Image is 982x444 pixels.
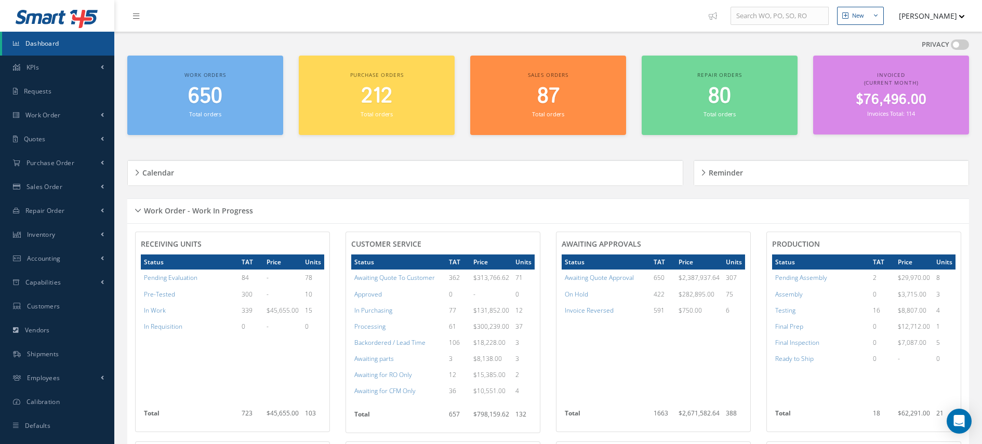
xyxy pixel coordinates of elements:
[302,318,324,334] td: 0
[870,254,895,270] th: TAT
[775,322,803,331] a: Final Prep
[772,406,870,426] th: Total
[933,334,956,351] td: 5
[27,373,60,382] span: Employees
[933,286,956,302] td: 3
[512,270,535,286] td: 71
[898,354,900,363] span: -
[238,302,263,318] td: 339
[25,421,50,430] span: Defaults
[679,409,720,418] span: $2,671,582.64
[473,273,509,282] span: $313,766.62
[562,406,651,426] th: Total
[350,71,404,78] span: Purchase orders
[933,254,956,270] th: Units
[263,254,302,270] th: Price
[562,240,745,249] h4: AWAITING APPROVALS
[933,351,956,367] td: 0
[446,318,470,334] td: 61
[267,290,269,299] span: -
[24,134,46,143] span: Quotes
[446,254,470,270] th: TAT
[565,306,614,315] a: Invoice Reversed
[27,349,59,358] span: Shipments
[354,322,386,331] a: Processing
[354,273,435,282] a: Awaiting Quote To Customer
[731,7,829,25] input: Search WO, PO, SO, RO
[470,254,512,270] th: Price
[27,254,61,263] span: Accounting
[473,322,509,331] span: $300,239.00
[141,240,324,249] h4: RECEIVING UNITS
[723,270,745,286] td: 307
[446,367,470,383] td: 12
[651,270,675,286] td: 650
[775,354,814,363] a: Ready to Ship
[26,158,74,167] span: Purchase Order
[127,56,283,135] a: Work orders 650 Total orders
[723,406,745,426] td: 388
[898,338,926,347] span: $7,087.00
[723,286,745,302] td: 75
[354,290,382,299] a: Approved
[238,270,263,286] td: 84
[512,334,535,351] td: 3
[933,270,956,286] td: 8
[528,71,568,78] span: Sales orders
[512,351,535,367] td: 3
[473,290,475,299] span: -
[141,203,253,216] h5: Work Order - Work In Progress
[26,182,62,191] span: Sales Order
[238,318,263,334] td: 0
[267,409,299,418] span: $45,655.00
[267,322,269,331] span: -
[565,273,634,282] a: Awaiting Quote Approval
[813,56,969,134] a: Invoiced (Current Month) $76,496.00 Invoices Total: 114
[302,302,324,318] td: 15
[184,71,225,78] span: Work orders
[772,240,956,249] h4: PRODUCTION
[354,354,394,363] a: Awaiting parts
[473,410,509,419] span: $798,159.62
[898,409,930,418] span: $62,291.00
[144,290,175,299] a: Pre-Tested
[870,334,895,351] td: 0
[895,254,933,270] th: Price
[25,326,50,334] span: Vendors
[775,306,795,315] a: Testing
[446,270,470,286] td: 362
[775,338,819,347] a: Final Inspection
[189,110,221,118] small: Total orders
[446,286,470,302] td: 0
[651,286,675,302] td: 422
[933,318,956,334] td: 1
[933,406,956,426] td: 21
[446,351,470,367] td: 3
[473,338,506,347] span: $18,228.00
[898,306,926,315] span: $8,807.00
[697,71,741,78] span: Repair orders
[704,110,736,118] small: Total orders
[26,63,39,72] span: KPIs
[870,351,895,367] td: 0
[870,270,895,286] td: 2
[947,409,972,434] div: Open Intercom Messenger
[238,286,263,302] td: 300
[775,273,827,282] a: Pending Assembly
[354,370,412,379] a: Awaiting for RO Only
[723,302,745,318] td: 6
[565,290,588,299] a: On Hold
[512,367,535,383] td: 2
[870,286,895,302] td: 0
[446,407,470,427] td: 657
[238,254,263,270] th: TAT
[361,110,393,118] small: Total orders
[238,406,263,426] td: 723
[188,82,222,111] span: 650
[651,302,675,318] td: 591
[473,370,506,379] span: $15,385.00
[473,306,509,315] span: $131,852.00
[446,383,470,399] td: 36
[25,206,65,215] span: Repair Order
[898,322,930,331] span: $12,712.00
